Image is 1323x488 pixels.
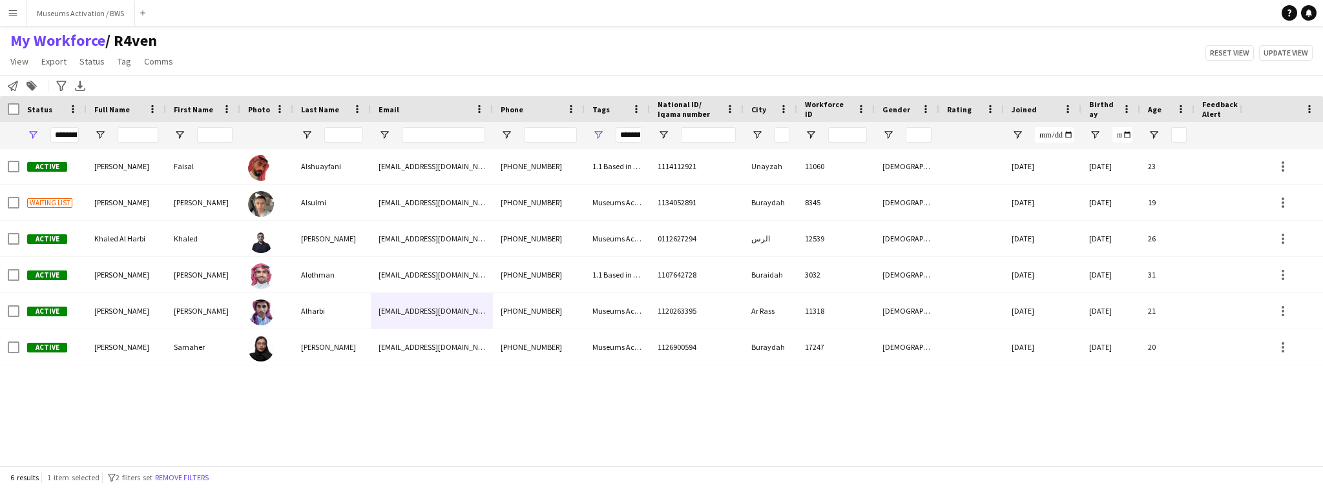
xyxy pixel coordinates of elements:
[658,99,720,119] span: National ID/ Iqama number
[1140,293,1194,329] div: 21
[1089,129,1101,141] button: Open Filter Menu
[1140,329,1194,365] div: 20
[1089,99,1117,119] span: Birthday
[882,129,894,141] button: Open Filter Menu
[493,221,585,256] div: [PHONE_NUMBER]
[947,105,972,114] span: Rating
[658,129,669,141] button: Open Filter Menu
[26,1,135,26] button: Museums Activation / BWS
[1140,185,1194,220] div: 19
[27,270,67,280] span: Active
[1148,129,1160,141] button: Open Filter Menu
[379,129,390,141] button: Open Filter Menu
[324,127,363,143] input: Last Name Filter Input
[47,473,99,482] span: 1 item selected
[1012,129,1023,141] button: Open Filter Menu
[118,56,131,67] span: Tag
[5,78,21,94] app-action-btn: Notify workforce
[118,127,158,143] input: Full Name Filter Input
[875,329,939,365] div: [DEMOGRAPHIC_DATA]
[524,127,577,143] input: Phone Filter Input
[493,257,585,292] div: [PHONE_NUMBER]
[293,293,371,329] div: Alharbi
[906,127,932,143] input: Gender Filter Input
[797,293,875,329] div: 11318
[828,127,867,143] input: Workforce ID Filter Input
[1081,293,1140,329] div: [DATE]
[1202,99,1244,119] span: Feedback Alert
[1259,45,1313,61] button: Update view
[797,148,875,184] div: 11060
[54,78,69,94] app-action-btn: Advanced filters
[681,127,736,143] input: National ID/ Iqama number Filter Input
[371,329,493,365] div: [EMAIL_ADDRESS][DOMAIN_NAME]
[27,307,67,316] span: Active
[166,221,240,256] div: Khaled
[592,105,610,114] span: Tags
[805,99,851,119] span: Workforce ID
[10,56,28,67] span: View
[293,257,371,292] div: Alothman
[875,185,939,220] div: [DEMOGRAPHIC_DATA]
[248,300,274,325] img: Salman Alharbi
[1081,185,1140,220] div: [DATE]
[94,306,149,316] span: [PERSON_NAME]
[105,31,157,50] span: R4ven
[775,127,789,143] input: City Filter Input
[592,129,604,141] button: Open Filter Menu
[493,148,585,184] div: [PHONE_NUMBER]
[174,129,185,141] button: Open Filter Menu
[301,129,313,141] button: Open Filter Menu
[197,127,233,143] input: First Name Filter Input
[1004,148,1081,184] div: [DATE]
[1205,45,1254,61] button: Reset view
[27,105,52,114] span: Status
[27,162,67,172] span: Active
[166,185,240,220] div: [PERSON_NAME]
[1004,257,1081,292] div: [DATE]
[658,342,696,352] span: 1126900594
[27,198,72,208] span: Waiting list
[744,257,797,292] div: Buraidah
[1004,221,1081,256] div: [DATE]
[152,471,211,485] button: Remove filters
[116,473,152,482] span: 2 filters set
[751,129,763,141] button: Open Filter Menu
[1112,127,1132,143] input: Birthday Filter Input
[27,343,67,352] span: Active
[501,129,512,141] button: Open Filter Menu
[744,293,797,329] div: Ar Rass
[585,329,650,365] div: Museums Activation
[493,185,585,220] div: [PHONE_NUMBER]
[1004,185,1081,220] div: [DATE]
[74,53,110,70] a: Status
[875,293,939,329] div: [DEMOGRAPHIC_DATA]
[1081,148,1140,184] div: [DATE]
[1004,329,1081,365] div: [DATE]
[1081,329,1140,365] div: [DATE]
[79,56,105,67] span: Status
[139,53,178,70] a: Comms
[24,78,39,94] app-action-btn: Add to tag
[493,329,585,365] div: [PHONE_NUMBER]
[5,53,34,70] a: View
[797,185,875,220] div: 8345
[94,270,149,280] span: [PERSON_NAME]
[1148,105,1162,114] span: Age
[658,234,696,243] span: 0112627294
[797,221,875,256] div: 12539
[94,198,149,207] span: [PERSON_NAME]
[882,105,910,114] span: Gender
[402,127,485,143] input: Email Filter Input
[797,257,875,292] div: 3032
[875,221,939,256] div: [DEMOGRAPHIC_DATA]
[248,191,274,217] img: Hassan Alsulmi
[744,148,797,184] div: Unayzah
[27,129,39,141] button: Open Filter Menu
[875,148,939,184] div: [DEMOGRAPHIC_DATA]
[371,221,493,256] div: [EMAIL_ADDRESS][DOMAIN_NAME]
[41,56,67,67] span: Export
[248,336,274,361] img: Samaher Majdi
[493,293,585,329] div: [PHONE_NUMBER]
[658,306,696,316] span: 1120263395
